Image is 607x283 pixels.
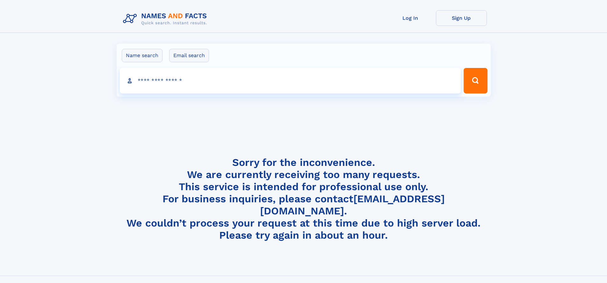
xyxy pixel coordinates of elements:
[120,68,461,93] input: search input
[436,10,487,26] a: Sign Up
[385,10,436,26] a: Log In
[464,68,487,93] button: Search Button
[120,10,212,27] img: Logo Names and Facts
[122,49,163,62] label: Name search
[169,49,209,62] label: Email search
[260,193,445,217] a: [EMAIL_ADDRESS][DOMAIN_NAME]
[120,156,487,242] h4: Sorry for the inconvenience. We are currently receiving too many requests. This service is intend...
